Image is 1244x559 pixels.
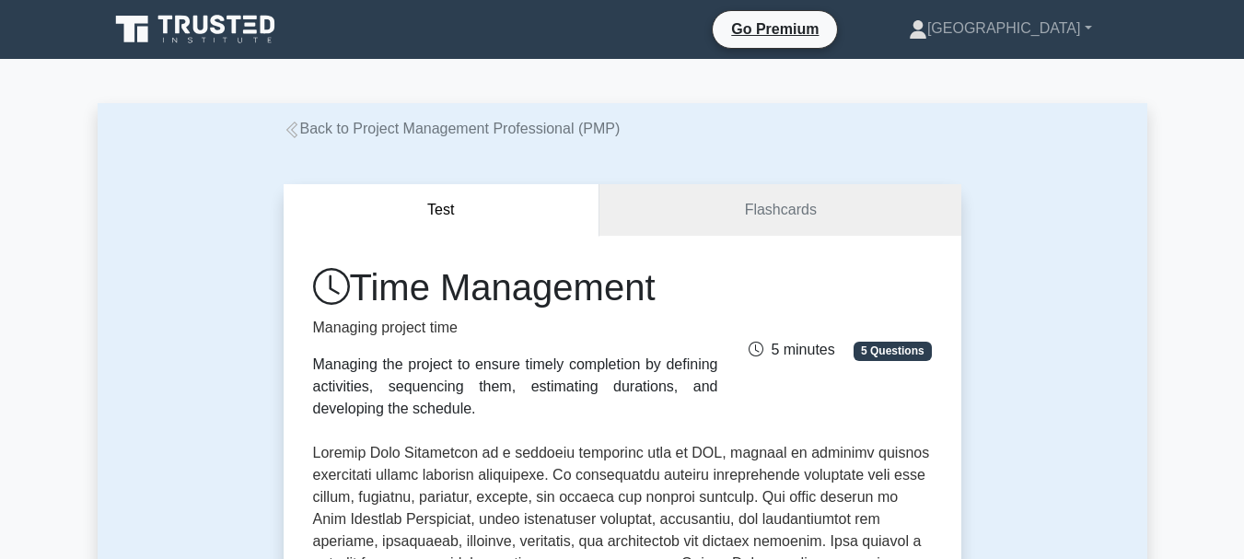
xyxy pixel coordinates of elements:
a: Go Premium [720,17,830,41]
a: Flashcards [599,184,960,237]
span: 5 minutes [749,342,834,357]
button: Test [284,184,600,237]
h1: Time Management [313,265,718,309]
a: [GEOGRAPHIC_DATA] [865,10,1136,47]
div: Managing the project to ensure timely completion by defining activities, sequencing them, estimat... [313,354,718,420]
a: Back to Project Management Professional (PMP) [284,121,621,136]
p: Managing project time [313,317,718,339]
span: 5 Questions [854,342,931,360]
